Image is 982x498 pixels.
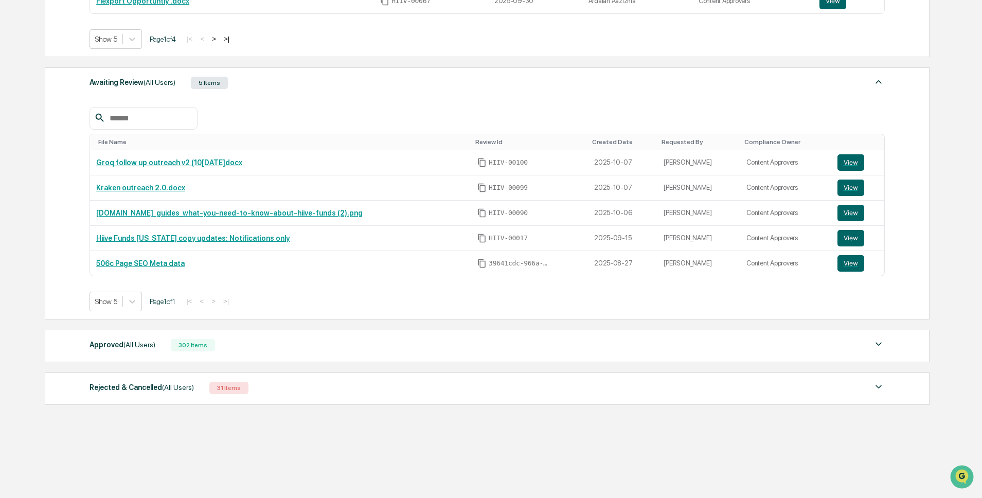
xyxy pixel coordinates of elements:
td: 2025-10-07 [588,150,657,175]
div: Awaiting Review [90,76,175,89]
td: Content Approvers [740,175,831,201]
a: View [837,205,879,221]
span: (All Users) [162,383,194,392]
div: Toggle SortBy [662,138,736,146]
td: [PERSON_NAME] [657,226,740,251]
img: caret [872,338,885,350]
div: Approved [90,338,155,351]
td: [PERSON_NAME] [657,175,740,201]
button: Start new chat [175,82,187,94]
p: How can we help? [10,22,187,38]
img: caret [872,381,885,393]
td: 2025-09-15 [588,226,657,251]
td: Content Approvers [740,201,831,226]
a: View [837,154,879,171]
td: 2025-10-06 [588,201,657,226]
span: Attestations [85,130,128,140]
a: View [837,180,879,196]
span: Copy Id [477,183,487,192]
td: [PERSON_NAME] [657,251,740,276]
a: Kraken outreach 2.0.docx [96,184,185,192]
span: Page 1 of 4 [150,35,176,43]
span: HIIV-00099 [489,184,528,192]
img: 1746055101610-c473b297-6a78-478c-a979-82029cc54cd1 [10,79,29,97]
span: 39641cdc-966a-4e65-879f-2a6a777944d8 [489,259,550,268]
button: |< [183,297,195,306]
div: Toggle SortBy [744,138,827,146]
div: 5 Items [191,77,228,89]
span: (All Users) [144,78,175,86]
button: View [837,230,864,246]
span: HIIV-00017 [489,234,528,242]
button: View [837,255,864,272]
div: 31 Items [209,382,248,394]
td: Content Approvers [740,226,831,251]
div: 302 Items [171,339,215,351]
button: >| [220,297,232,306]
span: Copy Id [477,158,487,167]
a: [DOMAIN_NAME]_guides_what-you-need-to-know-about-hiive-funds (2).png [96,209,363,217]
a: 506c Page SEO Meta data [96,259,185,268]
iframe: Open customer support [949,464,977,492]
a: View [837,230,879,246]
a: 🖐️Preclearance [6,126,70,144]
span: Copy Id [477,208,487,218]
a: 🔎Data Lookup [6,145,69,164]
button: |< [184,34,195,43]
td: [PERSON_NAME] [657,150,740,175]
button: > [208,297,219,306]
td: [PERSON_NAME] [657,201,740,226]
div: 🖐️ [10,131,19,139]
span: Copy Id [477,259,487,268]
img: caret [872,76,885,88]
a: 🗄️Attestations [70,126,132,144]
button: View [837,205,864,221]
a: View [837,255,879,272]
div: Rejected & Cancelled [90,381,194,394]
span: Pylon [102,174,124,182]
a: Powered byPylon [73,174,124,182]
a: Hiive Funds [US_STATE] copy updates: Notifications only [96,234,290,242]
span: Page 1 of 1 [150,297,175,306]
span: HIIV-00100 [489,158,528,167]
button: View [837,180,864,196]
div: Toggle SortBy [98,138,467,146]
td: 2025-10-07 [588,175,657,201]
span: Data Lookup [21,149,65,159]
div: Toggle SortBy [840,138,881,146]
td: 2025-08-27 [588,251,657,276]
a: Groq follow up outreach v2 (10[DATE]docx [96,158,242,167]
div: 🗄️ [75,131,83,139]
button: < [197,34,207,43]
button: View [837,154,864,171]
span: HIIV-00090 [489,209,528,217]
div: Toggle SortBy [475,138,584,146]
button: < [197,297,207,306]
button: > [209,34,219,43]
div: Start new chat [35,79,169,89]
div: We're available if you need us! [35,89,130,97]
span: (All Users) [123,341,155,349]
div: 🔎 [10,150,19,158]
span: Preclearance [21,130,66,140]
span: Copy Id [477,234,487,243]
td: Content Approvers [740,251,831,276]
button: >| [221,34,233,43]
td: Content Approvers [740,150,831,175]
div: Toggle SortBy [592,138,653,146]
